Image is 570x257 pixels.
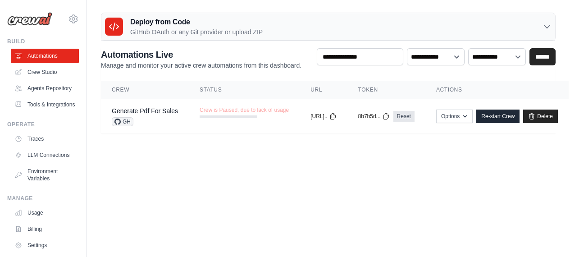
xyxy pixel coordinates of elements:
[101,81,189,99] th: Crew
[523,110,558,123] a: Delete
[7,195,79,202] div: Manage
[101,48,301,61] h2: Automations Live
[11,164,79,186] a: Environment Variables
[130,17,263,28] h3: Deploy from Code
[189,81,300,99] th: Status
[130,28,263,37] p: GitHub OAuth or any Git provider or upload ZIP
[11,81,79,96] a: Agents Repository
[393,111,415,122] a: Reset
[11,222,79,236] a: Billing
[7,38,79,45] div: Build
[11,206,79,220] a: Usage
[11,132,79,146] a: Traces
[300,81,347,99] th: URL
[11,148,79,162] a: LLM Connections
[11,97,79,112] a: Tools & Integrations
[11,238,79,252] a: Settings
[101,61,301,70] p: Manage and monitor your active crew automations from this dashboard.
[11,49,79,63] a: Automations
[476,110,520,123] a: Re-start Crew
[347,81,425,99] th: Token
[11,65,79,79] a: Crew Studio
[112,107,178,115] a: Generate Pdf For Sales
[200,106,289,114] span: Crew is Paused, due to lack of usage
[7,12,52,26] img: Logo
[358,113,390,120] button: 8b7b5d...
[425,81,569,99] th: Actions
[7,121,79,128] div: Operate
[436,110,473,123] button: Options
[112,117,133,126] span: GH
